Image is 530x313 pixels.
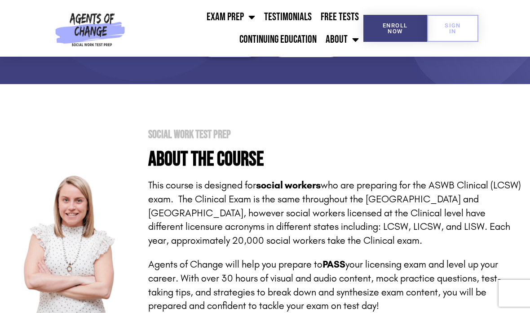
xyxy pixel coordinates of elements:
h2: Social Work Test Prep [148,129,521,140]
a: Enroll Now [363,15,428,42]
span: SIGN IN [442,22,464,34]
a: Free Tests [316,6,363,28]
a: Continuing Education [235,28,321,51]
p: This course is designed for who are preparing for the ASWB Clinical (LCSW) exam. The Clinical Exa... [148,179,521,248]
a: Testimonials [260,6,316,28]
span: Enroll Now [378,22,413,34]
p: Agents of Change will help you prepare to your licensing exam and level up your career. With over... [148,258,521,313]
a: About [321,28,363,51]
h4: About the Course [148,149,521,170]
strong: social workers [256,179,321,191]
strong: PASS [322,259,345,270]
nav: Menu [128,6,363,51]
a: Exam Prep [202,6,260,28]
a: SIGN IN [427,15,478,42]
